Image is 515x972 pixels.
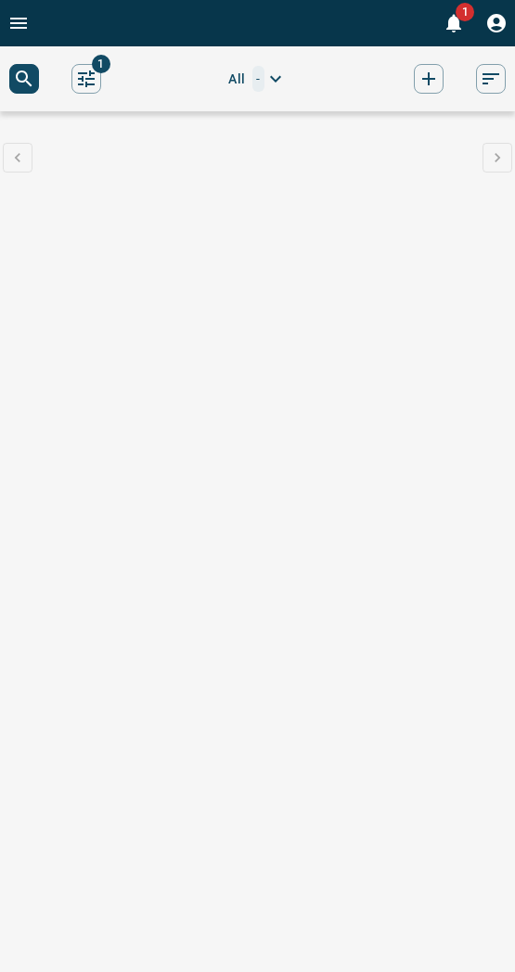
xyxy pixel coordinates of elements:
span: All [228,68,245,90]
p: - [256,68,260,90]
button: All- [134,62,382,96]
button: 1 [435,5,472,42]
button: Profile [478,5,515,42]
span: 1 [456,3,474,21]
button: search button [9,64,39,94]
span: 1 [92,55,110,73]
